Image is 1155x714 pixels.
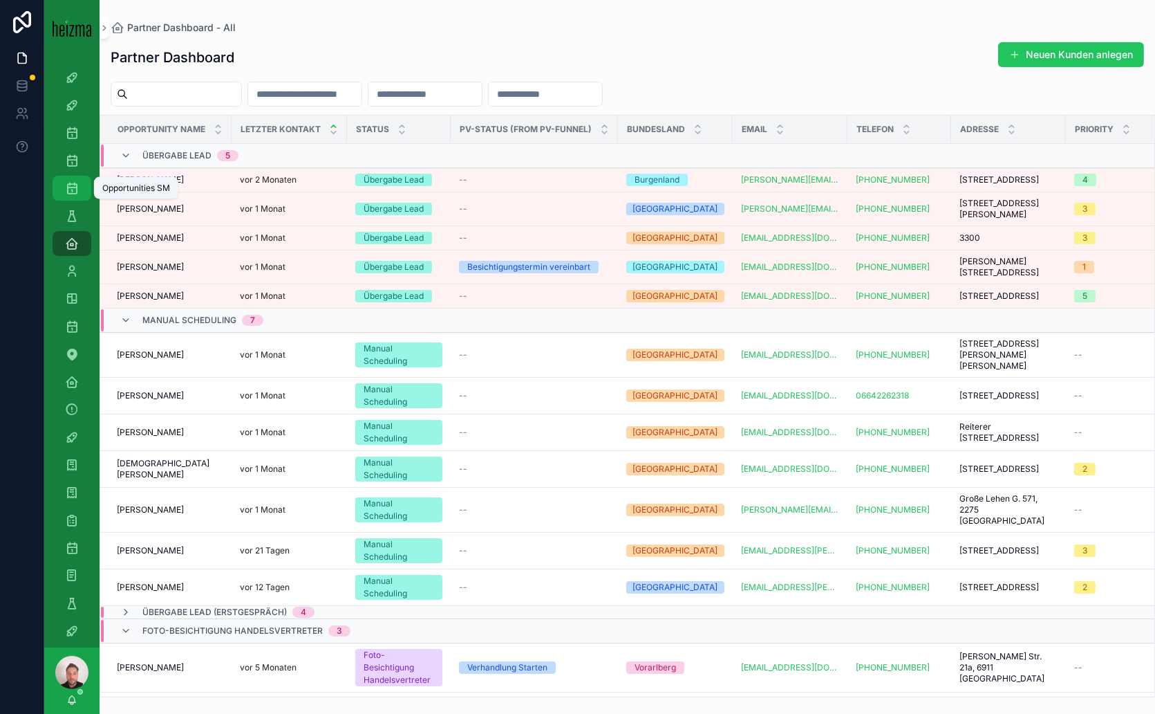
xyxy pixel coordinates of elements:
a: [PHONE_NUMBER] [856,662,943,673]
a: [GEOGRAPHIC_DATA] [626,544,724,557]
a: [PERSON_NAME] [117,203,223,214]
span: -- [1074,427,1082,438]
p: vor 12 Tagen [240,582,290,593]
span: [STREET_ADDRESS] [959,582,1039,593]
span: Letzter Kontakt [241,124,321,135]
div: Manual Scheduling [364,497,434,522]
a: [PHONE_NUMBER] [856,504,943,515]
span: -- [1074,349,1082,360]
span: Priority [1075,124,1114,135]
span: [PERSON_NAME] [117,349,184,360]
a: [PHONE_NUMBER] [856,174,943,185]
a: [DEMOGRAPHIC_DATA][PERSON_NAME] [117,458,223,480]
div: Übergabe Lead [364,232,424,244]
div: 4 [1082,174,1088,186]
div: [GEOGRAPHIC_DATA] [633,290,718,302]
div: 3 [1082,232,1087,244]
a: vor 1 Monat [240,464,339,475]
div: [GEOGRAPHIC_DATA] [633,349,718,361]
a: [EMAIL_ADDRESS][DOMAIN_NAME] [741,232,839,244]
span: Foto-Besichtigung Handelsvertreter [142,625,323,637]
a: [PERSON_NAME] [117,232,223,244]
a: vor 1 Monat [240,349,339,360]
a: [PERSON_NAME][STREET_ADDRESS] [959,256,1058,278]
span: 3300 [959,232,980,244]
a: [GEOGRAPHIC_DATA] [626,426,724,439]
a: [PHONE_NUMBER] [856,545,930,556]
span: Adresse [960,124,999,135]
div: Manual Scheduling [364,538,434,563]
span: [PERSON_NAME] [117,504,184,515]
div: 7 [250,315,255,326]
a: [GEOGRAPHIC_DATA] [626,232,724,244]
span: [STREET_ADDRESS] [959,291,1039,302]
p: vor 1 Monat [240,349,285,360]
a: vor 1 Monat [240,504,339,515]
div: 4 [301,607,306,618]
div: Übergabe Lead [364,290,424,302]
span: [STREET_ADDRESS] [959,390,1039,401]
a: [PERSON_NAME] [117,390,223,401]
div: Vorarlberg [635,661,676,674]
span: [STREET_ADDRESS][PERSON_NAME] [959,198,1058,220]
span: -- [1074,662,1082,673]
a: [EMAIL_ADDRESS][DOMAIN_NAME] [741,464,839,475]
a: [GEOGRAPHIC_DATA] [626,463,724,475]
a: [PERSON_NAME][EMAIL_ADDRESS][DOMAIN_NAME] [741,504,839,515]
a: [PHONE_NUMBER] [856,582,930,593]
a: [STREET_ADDRESS] [959,464,1058,475]
span: [PERSON_NAME] [117,390,184,401]
span: Status [356,124,389,135]
a: [PHONE_NUMBER] [856,291,943,302]
div: 3 [1082,203,1087,215]
a: [GEOGRAPHIC_DATA] [626,581,724,594]
a: [PHONE_NUMBER] [856,232,943,244]
a: [PERSON_NAME][EMAIL_ADDRESS][PERSON_NAME][DOMAIN_NAME] [741,203,839,214]
span: [PERSON_NAME] [117,582,184,593]
a: Partner Dashboard - All [111,21,236,35]
a: -- [459,427,610,438]
a: vor 1 Monat [240,427,339,438]
a: Manual Scheduling [355,538,442,563]
span: [STREET_ADDRESS][PERSON_NAME][PERSON_NAME] [959,338,1058,372]
a: vor 1 Monat [240,262,339,273]
a: [PERSON_NAME] [117,427,223,438]
p: vor 2 Monaten [240,174,297,185]
div: [GEOGRAPHIC_DATA] [633,544,718,557]
a: [EMAIL_ADDRESS][DOMAIN_NAME] [741,262,839,273]
a: Manual Scheduling [355,342,442,367]
a: -- [459,464,610,475]
a: vor 1 Monat [240,291,339,302]
a: Übergabe Lead [355,232,442,244]
a: Große Lehen G. 571, 2275 [GEOGRAPHIC_DATA] [959,493,1058,527]
span: -- [1074,504,1082,515]
img: App logo [53,19,91,37]
p: vor 1 Monat [240,262,285,273]
a: [PERSON_NAME] Str. 21a, 6911 [GEOGRAPHIC_DATA] [959,651,1058,684]
p: vor 1 Monat [240,504,285,515]
a: [PERSON_NAME] [117,662,223,673]
div: 1 [1082,261,1086,273]
a: [PERSON_NAME][EMAIL_ADDRESS][DOMAIN_NAME] [741,174,839,185]
div: scrollable content [44,55,100,648]
a: -- [459,390,610,401]
a: -- [459,174,610,185]
div: 3 [337,625,342,637]
div: [GEOGRAPHIC_DATA] [633,504,718,516]
span: [PERSON_NAME] [117,662,184,673]
a: [EMAIL_ADDRESS][DOMAIN_NAME] [741,291,839,302]
a: [PERSON_NAME] [117,262,223,273]
a: [PERSON_NAME] [117,545,223,556]
a: vor 1 Monat [240,390,339,401]
span: PV-Status (from PV-Funnel) [460,124,592,135]
a: [STREET_ADDRESS] [959,582,1058,593]
div: [GEOGRAPHIC_DATA] [633,232,718,244]
div: [GEOGRAPHIC_DATA] [633,390,718,402]
a: 3300 [959,232,1058,244]
a: [STREET_ADDRESS] [959,174,1058,185]
a: [PHONE_NUMBER] [856,291,930,302]
p: vor 1 Monat [240,291,285,302]
span: [STREET_ADDRESS] [959,464,1039,475]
